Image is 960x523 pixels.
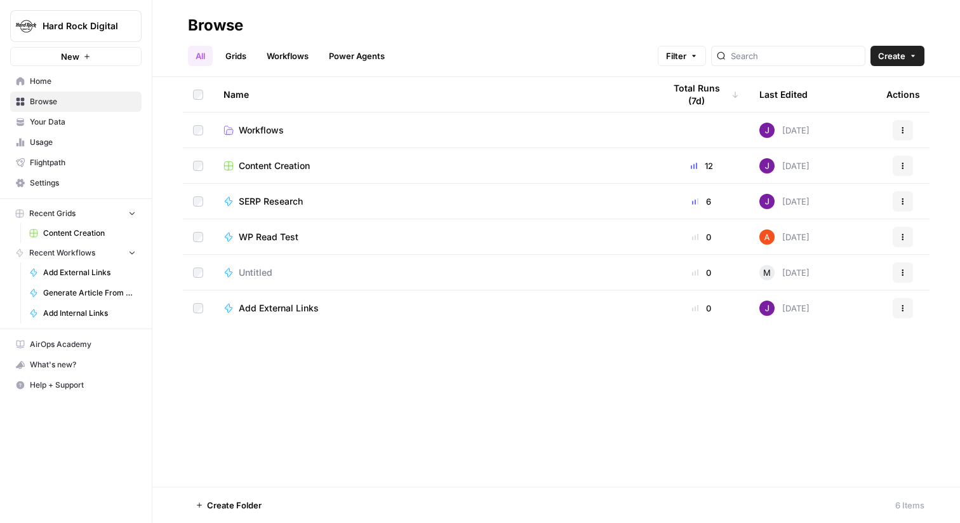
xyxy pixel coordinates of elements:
a: AirOps Academy [10,334,142,355]
div: Actions [886,77,920,112]
a: Content Creation [223,160,644,172]
a: Your Data [10,112,142,132]
div: 0 [664,231,739,243]
a: Grids [218,46,254,66]
a: Browse [10,92,142,112]
a: Content Creation [23,223,142,243]
span: Generate Article From Outline [43,287,136,299]
a: All [188,46,213,66]
span: Browse [30,96,136,107]
div: 0 [664,266,739,279]
span: Recent Grids [29,208,76,219]
span: Add Internal Links [43,308,136,319]
span: AirOps Academy [30,339,136,350]
div: [DATE] [759,229,810,245]
a: WP Read Test [223,231,644,243]
div: Name [223,77,644,112]
div: [DATE] [759,158,810,173]
button: New [10,47,142,66]
a: Settings [10,173,142,193]
span: Filter [666,50,686,62]
span: Add External Links [239,302,319,315]
button: Create [870,46,924,66]
img: nj1ssy6o3lyd6ijko0eoja4aphzn [759,158,775,173]
img: nj1ssy6o3lyd6ijko0eoja4aphzn [759,123,775,138]
img: nj1ssy6o3lyd6ijko0eoja4aphzn [759,194,775,209]
a: Workflows [223,124,644,137]
div: 6 Items [895,499,924,512]
button: Help + Support [10,375,142,395]
div: What's new? [11,355,141,374]
span: Your Data [30,116,136,128]
div: Total Runs (7d) [664,77,739,112]
div: 0 [664,302,739,315]
button: Recent Workflows [10,243,142,262]
span: Workflows [239,124,284,137]
div: 12 [664,160,739,172]
button: Workspace: Hard Rock Digital [10,10,142,42]
div: [DATE] [759,265,810,280]
a: Add External Links [23,262,142,283]
span: Create [878,50,905,62]
span: Add External Links [43,267,136,278]
button: Recent Grids [10,204,142,223]
a: Untitled [223,266,644,279]
img: nj1ssy6o3lyd6ijko0eoja4aphzn [759,301,775,316]
span: Settings [30,177,136,189]
span: Recent Workflows [29,247,95,259]
a: SERP Research [223,195,644,208]
span: WP Read Test [239,231,298,243]
a: Generate Article From Outline [23,283,142,303]
div: 6 [664,195,739,208]
span: Create Folder [207,499,262,512]
span: Home [30,76,136,87]
div: [DATE] [759,194,810,209]
span: M [763,266,771,279]
a: Add External Links [223,302,644,315]
div: [DATE] [759,301,810,316]
span: Content Creation [239,160,310,172]
img: Hard Rock Digital Logo [15,15,37,37]
span: Untitled [239,266,272,279]
button: Create Folder [188,495,269,515]
span: New [61,50,79,63]
span: Usage [30,137,136,148]
div: Last Edited [759,77,808,112]
span: SERP Research [239,195,303,208]
button: What's new? [10,355,142,375]
div: Browse [188,15,243,36]
span: Help + Support [30,379,136,391]
a: Add Internal Links [23,303,142,323]
a: Home [10,71,142,92]
img: cje7zb9ux0f2nqyv5qqgv3u0jxek [759,229,775,245]
span: Flightpath [30,157,136,168]
input: Search [731,50,860,62]
a: Usage [10,132,142,153]
a: Workflows [259,46,316,66]
a: Power Agents [321,46,392,66]
div: [DATE] [759,123,810,138]
span: Content Creation [43,228,136,239]
a: Flightpath [10,153,142,173]
span: Hard Rock Digital [43,20,119,32]
button: Filter [658,46,706,66]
